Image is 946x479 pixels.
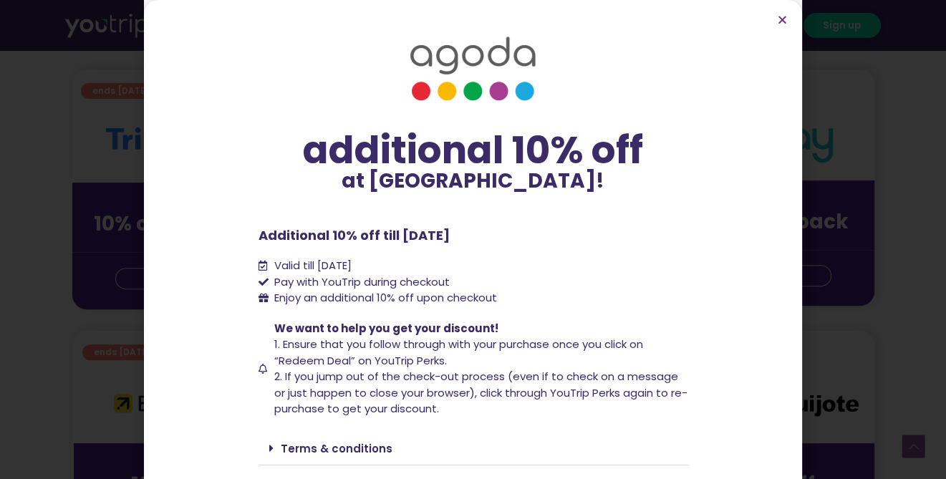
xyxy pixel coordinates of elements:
div: additional 10% off [259,130,688,171]
span: Pay with YouTrip during checkout [271,274,450,291]
p: Additional 10% off till [DATE] [259,226,688,245]
span: Enjoy an additional 10% off upon checkout [274,290,497,305]
span: 2. If you jump out of the check-out process (even if to check on a message or just happen to clos... [274,369,687,416]
span: Valid till [DATE] [271,258,352,274]
a: Terms & conditions [281,441,392,456]
p: at [GEOGRAPHIC_DATA]! [259,171,688,191]
span: 1. Ensure that you follow through with your purchase once you click on “Redeem Deal” on YouTrip P... [274,337,643,368]
a: Close [777,14,788,25]
div: Terms & conditions [259,432,688,465]
span: We want to help you get your discount! [274,321,498,336]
